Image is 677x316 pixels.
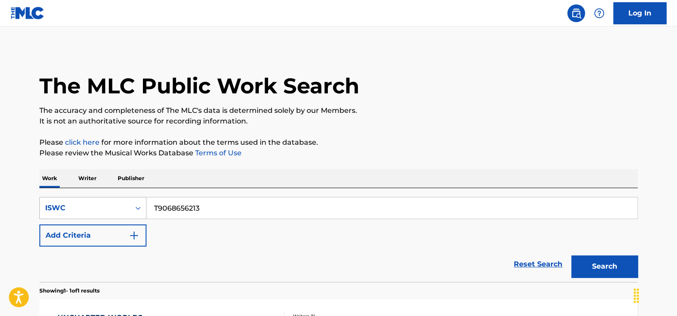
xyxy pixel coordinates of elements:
img: help [594,8,604,19]
div: Help [590,4,608,22]
button: Add Criteria [39,224,146,247]
a: Reset Search [509,254,567,274]
a: Log In [613,2,666,24]
p: The accuracy and completeness of The MLC's data is determined solely by our Members. [39,105,638,116]
div: ISWC [45,203,125,213]
p: Please for more information about the terms used in the database. [39,137,638,148]
div: Drag [629,282,643,309]
p: It is not an authoritative source for recording information. [39,116,638,127]
p: Please review the Musical Works Database [39,148,638,158]
p: Showing 1 - 1 of 1 results [39,287,100,295]
form: Search Form [39,197,638,282]
img: 9d2ae6d4665cec9f34b9.svg [129,230,139,241]
p: Work [39,169,60,188]
img: search [571,8,581,19]
p: Writer [76,169,99,188]
a: Terms of Use [193,149,242,157]
img: MLC Logo [11,7,45,19]
button: Search [571,255,638,277]
p: Publisher [115,169,147,188]
a: click here [65,138,100,146]
h1: The MLC Public Work Search [39,73,359,99]
iframe: Chat Widget [633,274,677,316]
a: Public Search [567,4,585,22]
